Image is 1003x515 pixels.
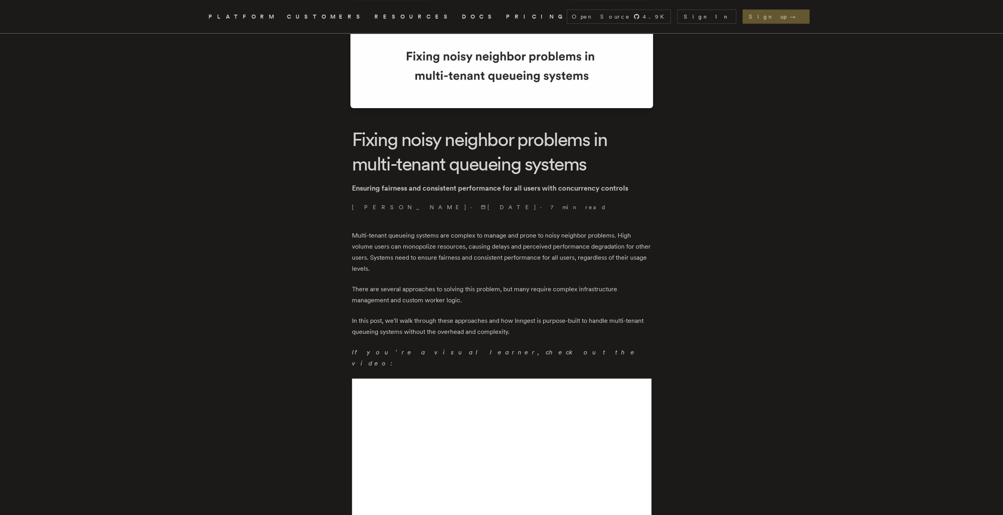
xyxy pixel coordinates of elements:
[352,230,651,274] p: Multi-tenant queueing systems are complex to manage and prone to noisy neighbor problems. High vo...
[551,203,607,211] span: 7 min read
[352,127,651,176] h1: Fixing noisy neighbor problems in multi-tenant queueing systems
[208,12,277,22] button: PLATFORM
[462,12,497,22] a: DOCS
[506,12,567,22] a: PRICING
[352,183,651,194] p: Ensuring fairness and consistent performance for all users with concurrency controls
[374,12,452,22] button: RESOURCES
[742,9,809,24] a: Sign up
[572,13,630,21] span: Open Source
[352,315,651,337] p: In this post, we'll walk through these approaches and how Inngest is purpose-built to handle mult...
[790,13,803,21] span: →
[352,203,467,211] a: [PERSON_NAME]
[677,9,736,24] a: Sign In
[481,203,537,211] span: [DATE]
[643,13,669,21] span: 4.9 K
[352,203,651,211] p: · ·
[352,348,638,367] em: If you're a visual learner, check out the video:
[352,284,651,306] p: There are several approaches to solving this problem, but many require complex infrastructure man...
[287,12,365,22] a: CUSTOMERS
